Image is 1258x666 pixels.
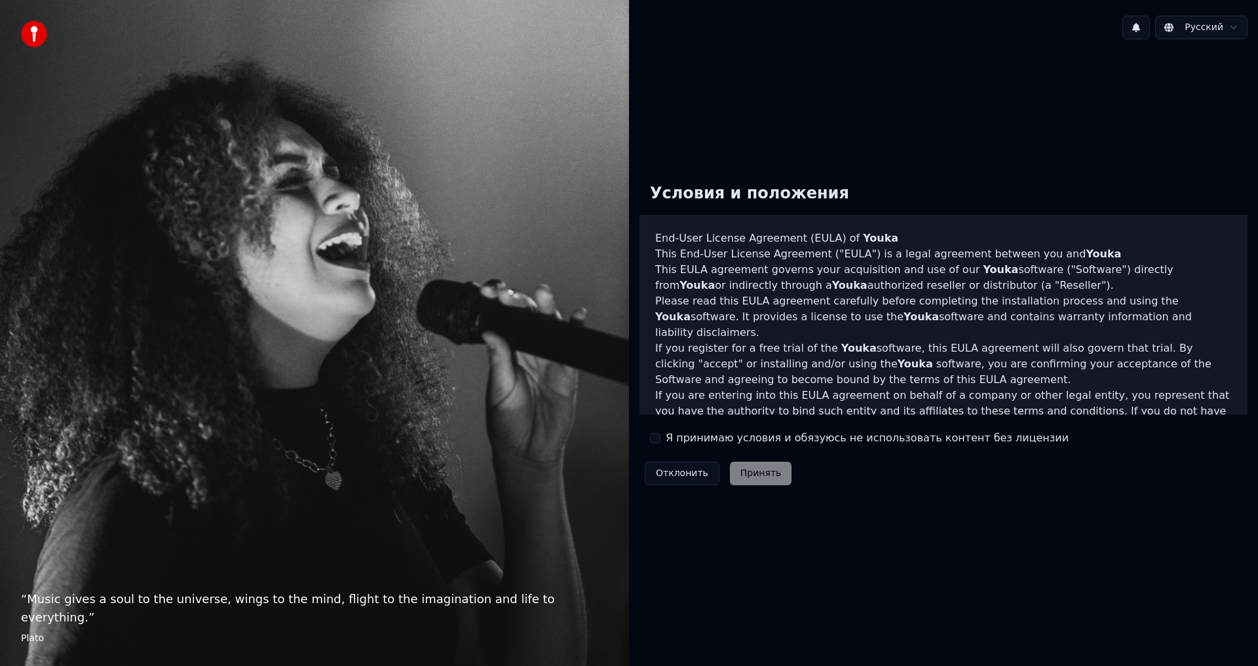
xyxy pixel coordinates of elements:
[645,462,719,485] button: Отклонить
[655,293,1232,341] p: Please read this EULA agreement carefully before completing the installation process and using th...
[655,310,691,323] span: Youka
[639,173,860,215] div: Условия и положения
[21,590,608,627] p: “ Music gives a soul to the universe, wings to the mind, flight to the imagination and life to ev...
[655,231,1232,246] h3: End-User License Agreement (EULA) of
[655,246,1232,262] p: This End-User License Agreement ("EULA") is a legal agreement between you and
[841,342,877,354] span: Youka
[655,341,1232,388] p: If you register for a free trial of the software, this EULA agreement will also govern that trial...
[832,279,867,291] span: Youka
[863,232,898,244] span: Youka
[983,263,1018,276] span: Youka
[21,21,47,47] img: youka
[1086,248,1121,260] span: Youka
[904,310,939,323] span: Youka
[655,388,1232,451] p: If you are entering into this EULA agreement on behalf of a company or other legal entity, you re...
[655,262,1232,293] p: This EULA agreement governs your acquisition and use of our software ("Software") directly from o...
[898,358,933,370] span: Youka
[21,632,608,645] footer: Plato
[666,430,1069,446] label: Я принимаю условия и обязуюсь не использовать контент без лицензии
[679,279,715,291] span: Youka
